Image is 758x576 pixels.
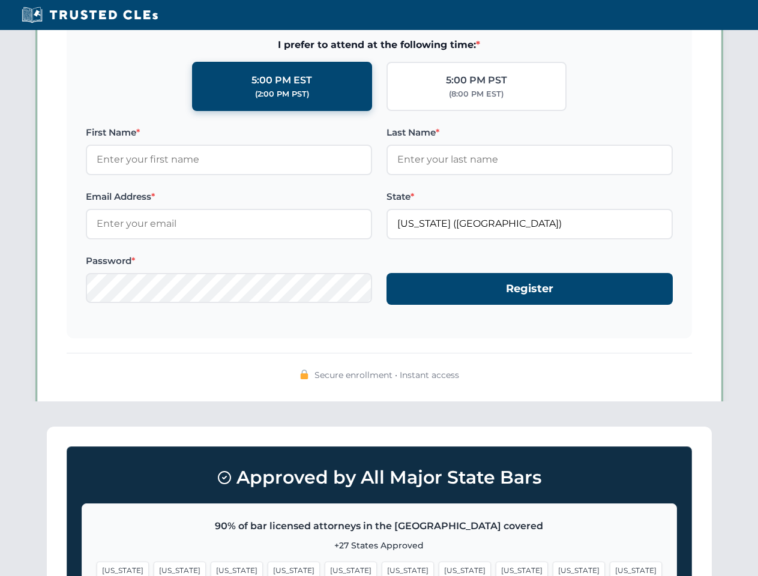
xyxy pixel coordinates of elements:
[387,209,673,239] input: Florida (FL)
[86,37,673,53] span: I prefer to attend at the following time:
[387,190,673,204] label: State
[387,145,673,175] input: Enter your last name
[97,539,662,552] p: +27 States Approved
[255,88,309,100] div: (2:00 PM PST)
[299,370,309,379] img: 🔒
[251,73,312,88] div: 5:00 PM EST
[86,145,372,175] input: Enter your first name
[86,190,372,204] label: Email Address
[86,125,372,140] label: First Name
[387,125,673,140] label: Last Name
[449,88,504,100] div: (8:00 PM EST)
[86,254,372,268] label: Password
[18,6,161,24] img: Trusted CLEs
[97,518,662,534] p: 90% of bar licensed attorneys in the [GEOGRAPHIC_DATA] covered
[314,368,459,382] span: Secure enrollment • Instant access
[387,273,673,305] button: Register
[446,73,507,88] div: 5:00 PM PST
[82,461,677,494] h3: Approved by All Major State Bars
[86,209,372,239] input: Enter your email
